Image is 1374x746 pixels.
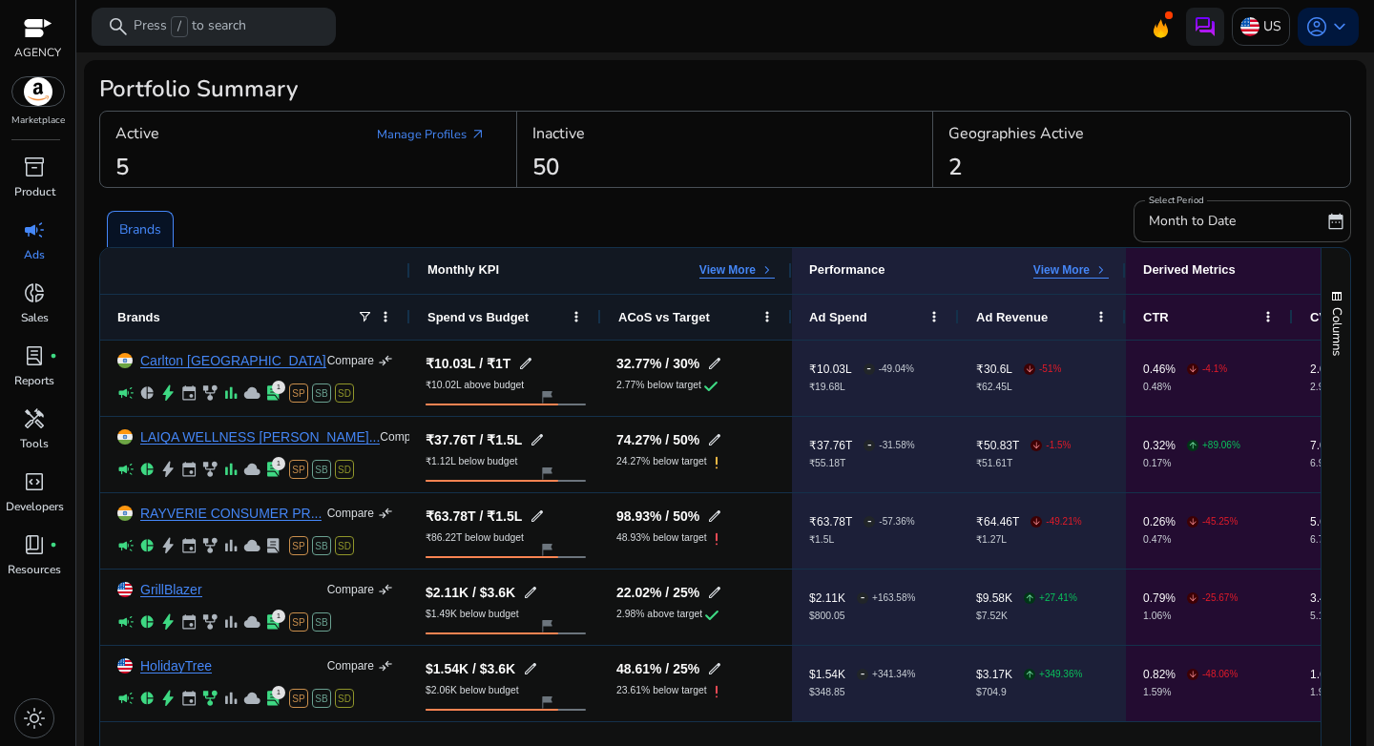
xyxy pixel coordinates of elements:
[702,606,721,625] span: check
[378,353,393,368] span: compare_arrows
[23,344,46,367] span: lab_profile
[539,618,554,633] span: flag_2
[222,461,239,478] span: bar_chart
[327,658,374,673] p: Compare
[1143,611,1238,621] p: 1.06%
[1025,364,1034,374] span: arrow_downward
[264,461,281,478] span: lab_profile
[117,506,133,521] img: in.svg
[707,585,722,600] span: edit
[1202,593,1238,603] p: -25.67%
[312,612,331,632] span: SB
[6,498,64,515] p: Developers
[380,429,427,445] p: Compare
[867,502,872,541] span: -
[809,516,852,528] p: ₹63.78T
[809,440,852,451] p: ₹37.76T
[879,364,914,374] p: -49.04%
[289,612,308,632] span: SP
[701,377,720,396] span: check
[1202,364,1227,374] p: -4.1%
[138,537,156,554] span: pie_chart
[1326,212,1345,231] span: date_range
[707,432,722,447] span: edit
[879,441,914,450] p: -31.58%
[809,459,915,468] p: ₹55.18T
[115,125,159,143] h4: Active
[470,127,486,142] span: arrow_outward
[618,310,710,324] span: ACoS vs Target
[140,430,380,445] a: LAIQA WELLNESS [PERSON_NAME]...
[760,262,775,278] span: keyboard_arrow_right
[272,381,285,394] div: 1
[426,381,524,390] p: ₹10.02L above budget
[809,688,915,697] p: $348.85
[861,578,865,617] span: -
[1328,15,1351,38] span: keyboard_arrow_down
[616,586,699,599] h5: 22.02% / 25%
[518,356,533,371] span: edit
[180,384,198,402] span: event
[867,425,872,465] span: -
[1046,441,1071,450] p: -1.5%
[159,613,177,631] span: bolt
[1310,516,1343,528] p: 5.65%
[616,381,701,390] p: 2.77% below target
[616,433,699,446] h5: 74.27% / 50%
[180,613,198,631] span: event
[426,533,524,543] p: ₹86.22T below budget
[272,686,285,699] div: 1
[201,613,219,631] span: family_history
[1310,669,1343,680] p: 1.67%
[809,592,845,604] p: $2.11K
[699,262,756,278] p: View More
[872,670,915,679] p: +341.34%
[23,281,46,304] span: donut_small
[117,384,135,402] span: campaign
[1188,593,1197,603] span: arrow_downward
[1188,517,1197,527] span: arrow_downward
[879,517,914,527] p: -57.36%
[1143,592,1176,604] p: 0.79%
[20,435,49,452] p: Tools
[616,357,699,370] h5: 32.77% / 30%
[1046,517,1081,527] p: -49.21%
[312,536,331,555] span: SB
[14,183,55,200] p: Product
[1310,310,1336,324] span: CVR
[159,384,177,402] span: bolt
[107,15,130,38] span: search
[1033,262,1090,278] p: View More
[312,689,331,708] span: SB
[272,610,285,623] div: 1
[50,352,57,360] span: fiber_manual_record
[14,372,54,389] p: Reports
[1031,441,1041,450] span: arrow_downward
[539,694,554,710] span: flag_2
[264,613,281,631] span: lab_profile
[1025,593,1034,603] span: arrow_upward
[23,533,46,556] span: book_4
[243,690,260,707] span: cloud
[117,353,133,368] img: in.svg
[335,460,354,479] span: SD
[976,611,1077,621] p: $7.52K
[117,658,133,673] img: us.svg
[1031,517,1041,527] span: arrow_downward
[264,384,281,402] span: lab_profile
[23,470,46,493] span: code_blocks
[1149,212,1236,230] span: Month to Date
[523,585,538,600] span: edit
[707,682,726,701] span: exclamation
[1202,441,1240,450] p: +89.06%
[1240,17,1259,36] img: us.svg
[362,117,501,152] a: Manage Profiles
[138,613,156,631] span: pie_chart
[1039,364,1061,374] p: -51%
[23,407,46,430] span: handyman
[222,613,239,631] span: bar_chart
[427,310,529,324] span: Spend vs Budget
[530,508,545,524] span: edit
[866,349,871,388] span: -
[180,537,198,554] span: event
